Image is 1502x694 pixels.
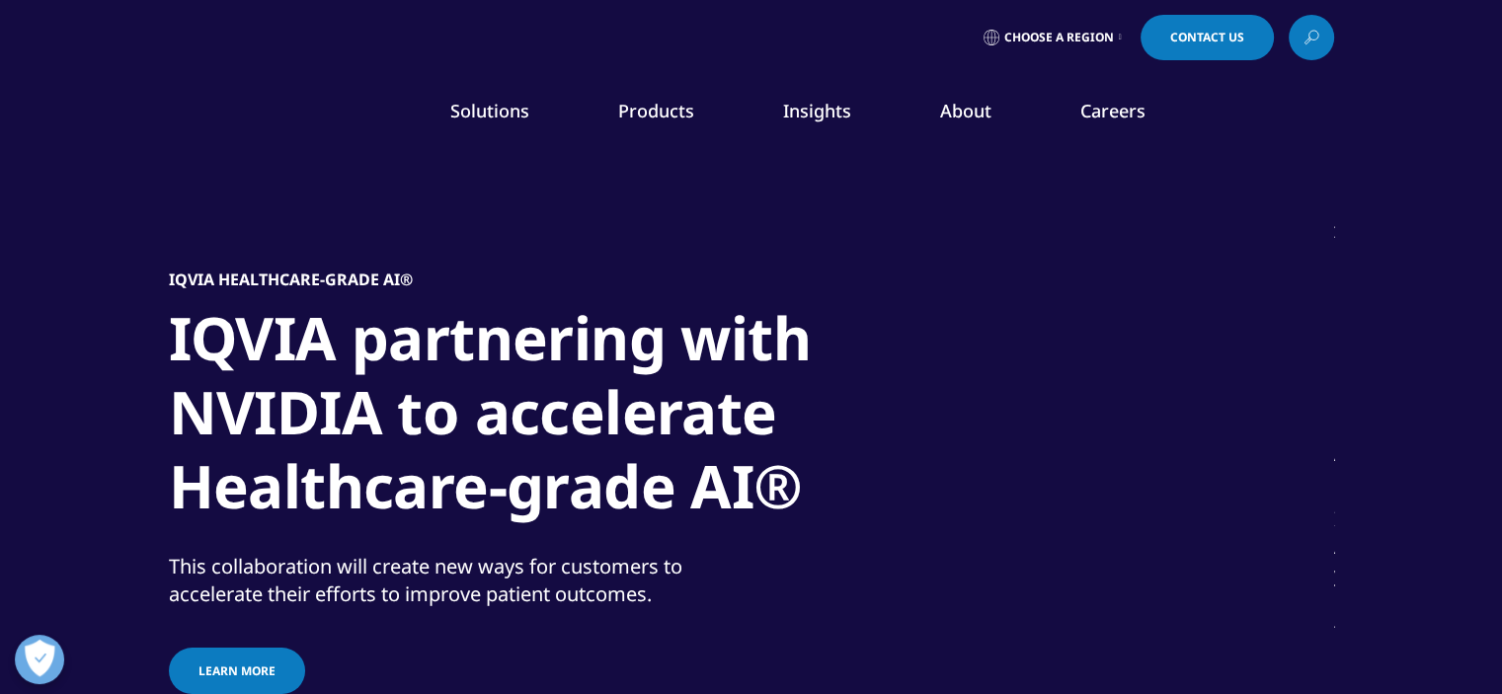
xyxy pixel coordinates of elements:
[169,270,413,289] h5: IQVIA Healthcare-grade AI®
[618,99,694,122] a: Products
[1004,30,1114,45] span: Choose a Region
[169,648,305,694] a: Learn more
[335,69,1334,162] nav: Primary
[169,301,909,535] h1: IQVIA partnering with NVIDIA to accelerate Healthcare-grade AI®
[1170,32,1244,43] span: Contact Us
[783,99,851,122] a: Insights
[1080,99,1146,122] a: Careers
[1141,15,1274,60] a: Contact Us
[15,635,64,684] button: Abrir preferencias
[450,99,529,122] a: Solutions
[169,553,747,608] div: This collaboration will create new ways for customers to accelerate their efforts to improve pati...
[940,99,991,122] a: About
[198,662,276,679] span: Learn more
